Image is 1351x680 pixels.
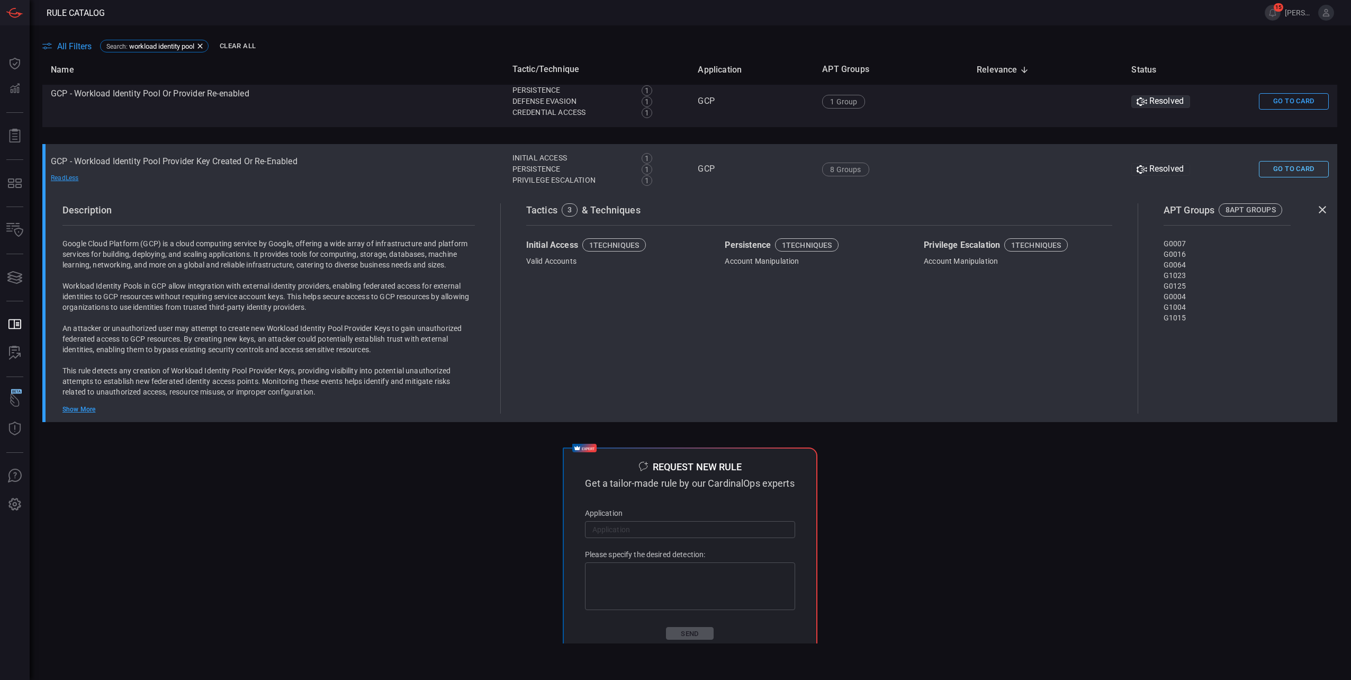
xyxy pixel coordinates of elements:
span: All Filters [57,41,92,51]
div: Privilege Escalation [924,238,1112,252]
div: Persistence [725,238,913,252]
div: 8 APT GROUPS [1226,206,1276,213]
div: 1 [642,164,652,175]
button: Detections [2,76,28,102]
div: Initial Access [512,153,631,164]
span: Relevance [977,64,1031,76]
div: Persistence [512,85,631,96]
button: Go To Card [1259,93,1329,110]
div: Request new rule [653,462,742,472]
div: G0064 [1164,260,1291,270]
button: Cards [2,265,28,290]
span: Rule Catalog [47,8,105,18]
div: Initial Access [526,238,715,252]
button: Clear All [217,38,258,55]
button: All Filters [42,41,92,51]
button: Go To Card [1259,161,1329,177]
div: Credential Access [512,107,631,118]
div: 1 [642,96,652,107]
div: Read Less [51,174,125,183]
button: ALERT ANALYSIS [2,341,28,366]
p: Please specify the desired detection: [585,551,795,558]
div: Show More [62,405,475,414]
div: APT Groups [1164,203,1291,217]
div: 8 Groups [822,163,869,176]
div: Account Manipulation [924,256,1112,266]
div: Resolved [1131,163,1190,176]
th: Tactic/Technique [504,55,690,85]
div: Description [62,203,475,217]
span: 15 [1274,3,1283,12]
div: Privilege Escalation [512,175,631,186]
p: Application [585,509,795,517]
td: GCP [689,76,814,127]
div: 1 [642,85,652,96]
button: Wingman [2,388,28,413]
span: Status [1131,64,1170,76]
p: Workload Identity Pools in GCP allow integration with external identity providers, enabling feder... [62,281,475,312]
span: [PERSON_NAME].nsonga [1285,8,1314,17]
span: Name [51,64,88,76]
div: 1 [642,108,652,118]
button: Dashboard [2,51,28,76]
div: G1015 [1164,312,1291,323]
div: 1 [642,175,652,186]
div: Resolved [1131,95,1190,108]
button: Rule Catalog [2,312,28,337]
div: G0016 [1164,249,1291,260]
div: 3 [568,206,572,213]
div: Defense Evasion [512,96,631,107]
div: Tactics & Techniques [526,203,1112,217]
div: G1004 [1164,302,1291,312]
div: 1 [642,153,652,164]
div: 1 techniques [782,241,832,249]
span: expert [582,443,595,454]
div: 1 techniques [589,241,640,249]
span: workload identity pool [129,42,194,50]
button: Reports [2,123,28,149]
div: Persistence [512,164,631,175]
div: Valid Accounts [526,256,715,266]
div: 1 Group [822,95,865,109]
button: Inventory [2,218,28,243]
div: G1023 [1164,270,1291,281]
td: GCP [689,144,814,195]
span: Application [698,64,755,76]
div: Account Manipulation [725,256,913,266]
span: Search : [106,43,128,50]
p: This rule detects any creation of Workload Identity Pool Provider Keys, providing visibility into... [62,365,475,397]
button: 15 [1265,5,1281,21]
div: G0004 [1164,291,1291,302]
div: 1 techniques [1011,241,1061,249]
div: Get a tailor-made rule by our CardinalOps experts [585,479,795,488]
button: Preferences [2,492,28,517]
button: Ask Us A Question [2,463,28,489]
div: G0125 [1164,281,1291,291]
td: GCP - Workload Identity Pool Or Provider Re-enabled [42,76,504,127]
button: MITRE - Detection Posture [2,171,28,196]
input: Application [585,520,795,540]
th: APT Groups [814,55,968,85]
p: Google Cloud Platform (GCP) is a cloud computing service by Google, offering a wide array of infr... [62,238,475,270]
div: Search:workload identity pool [100,40,209,52]
button: Threat Intelligence [2,416,28,442]
td: GCP - Workload Identity Pool Provider Key Created Or Re-Enabled [42,144,504,195]
p: An attacker or unauthorized user may attempt to create new Workload Identity Pool Provider Keys t... [62,323,475,355]
div: G0007 [1164,238,1291,249]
